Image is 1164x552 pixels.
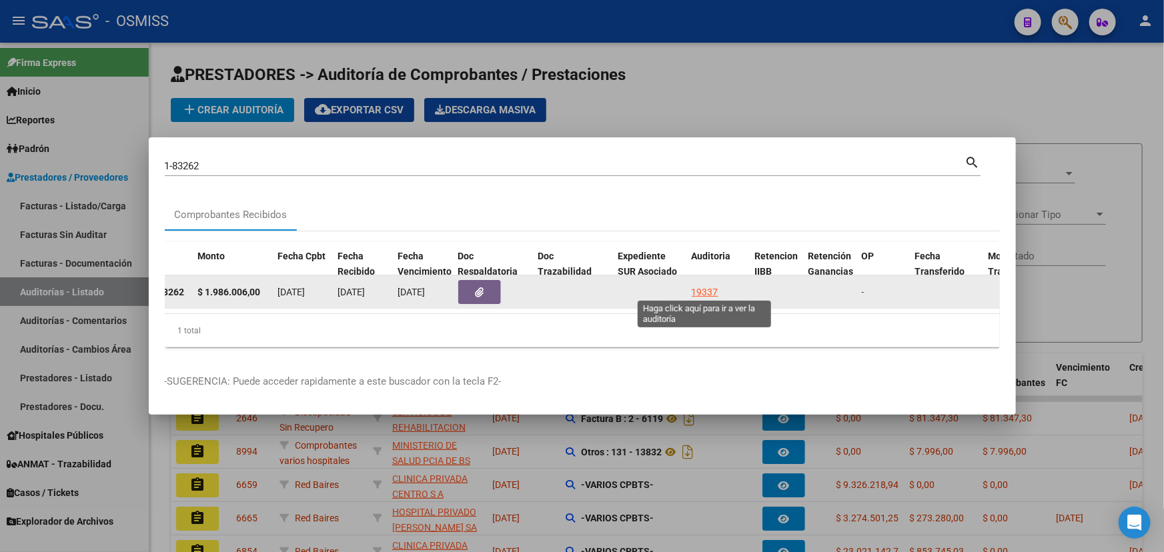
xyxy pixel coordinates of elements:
span: - [862,287,864,297]
datatable-header-cell: Expediente SUR Asociado [612,242,686,301]
div: Comprobantes Recibidos [175,207,287,223]
span: Fecha Vencimiento [398,251,452,277]
span: Retención Ganancias [808,251,853,277]
span: Retencion IIBB [754,251,798,277]
span: Fecha Transferido [915,251,965,277]
datatable-header-cell: Retencion IIBB [749,242,802,301]
mat-icon: search [965,153,981,169]
div: 19337 [692,285,718,300]
p: -SUGERENCIA: Puede acceder rapidamente a este buscador con la tecla F2- [165,374,1000,389]
span: [DATE] [278,287,306,297]
span: Monto Transferido [988,251,1038,277]
datatable-header-cell: Retención Ganancias [802,242,856,301]
div: 1 total [165,314,1000,347]
datatable-header-cell: Auditoria [686,242,749,301]
span: Auditoria [691,251,730,261]
datatable-header-cell: OP [856,242,909,301]
datatable-header-cell: Fecha Recibido [332,242,392,301]
span: Fecha Recibido [338,251,375,277]
span: Doc Trazabilidad [538,251,592,277]
datatable-header-cell: Fecha Vencimiento [392,242,452,301]
datatable-header-cell: Fecha Transferido [909,242,983,301]
span: Monto [197,251,225,261]
datatable-header-cell: Doc Respaldatoria [452,242,532,301]
span: Doc Respaldatoria [458,251,518,277]
datatable-header-cell: Monto Transferido [983,242,1056,301]
span: Fecha Cpbt [277,251,326,261]
datatable-header-cell: Monto [192,242,272,301]
span: [DATE] [338,287,366,297]
datatable-header-cell: Doc Trazabilidad [532,242,612,301]
strong: $ 1.986.006,00 [198,287,261,297]
datatable-header-cell: Fecha Cpbt [272,242,332,301]
span: OP [861,251,874,261]
span: Expediente SUR Asociado [618,251,677,277]
span: [DATE] [398,287,426,297]
div: Open Intercom Messenger [1119,507,1151,539]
